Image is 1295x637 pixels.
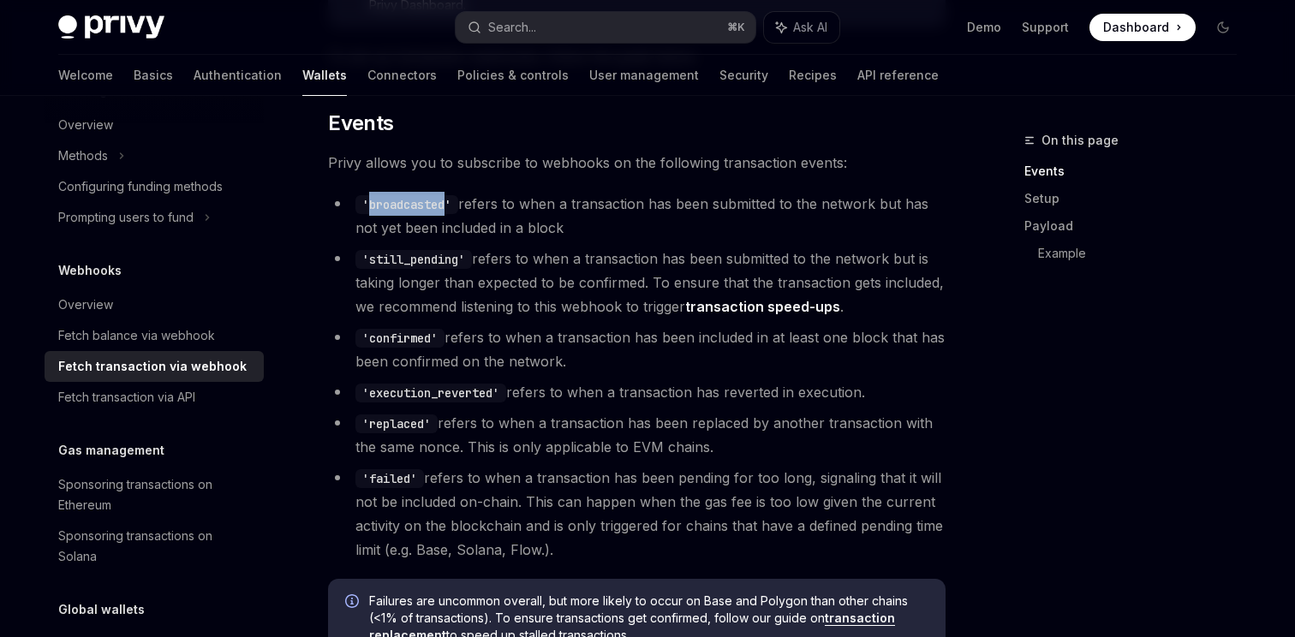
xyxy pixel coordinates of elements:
a: transaction speed-ups [685,298,840,316]
div: Search... [488,17,536,38]
li: refers to when a transaction has been submitted to the network but is taking longer than expected... [328,247,946,318]
div: Sponsoring transactions on Ethereum [58,474,254,515]
a: Setup [1024,185,1250,212]
button: Search...⌘K [456,12,755,43]
a: API reference [857,55,939,96]
a: Connectors [367,55,437,96]
a: Policies & controls [457,55,569,96]
span: Ask AI [793,19,827,36]
div: Methods [58,146,108,166]
h5: Webhooks [58,260,122,281]
div: Fetch transaction via API [58,387,195,408]
a: Wallets [302,55,347,96]
div: Overview [58,295,113,315]
a: Recipes [789,55,837,96]
a: Sponsoring transactions on Ethereum [45,469,264,521]
a: Dashboard [1089,14,1196,41]
span: On this page [1041,130,1119,151]
div: Configuring funding methods [58,176,223,197]
span: Privy allows you to subscribe to webhooks on the following transaction events: [328,151,946,175]
a: Authentication [194,55,282,96]
span: Dashboard [1103,19,1169,36]
button: Ask AI [764,12,839,43]
a: Sponsoring transactions on Solana [45,521,264,572]
a: Basics [134,55,173,96]
div: Overview [58,115,113,135]
code: 'still_pending' [355,250,472,269]
code: 'replaced' [355,414,438,433]
a: User management [589,55,699,96]
a: Support [1022,19,1069,36]
a: Fetch transaction via webhook [45,351,264,382]
a: Payload [1024,212,1250,240]
h5: Global wallets [58,599,145,620]
span: Events [328,110,393,137]
h5: Gas management [58,440,164,461]
button: Toggle dark mode [1209,14,1237,41]
span: ⌘ K [727,21,745,34]
code: 'failed' [355,469,424,488]
svg: Info [345,594,362,611]
li: refers to when a transaction has been replaced by another transaction with the same nonce. This i... [328,411,946,459]
div: Sponsoring transactions on Solana [58,526,254,567]
li: refers to when a transaction has reverted in execution. [328,380,946,404]
li: refers to when a transaction has been submitted to the network but has not yet been included in a... [328,192,946,240]
a: Fetch balance via webhook [45,320,264,351]
a: Fetch transaction via API [45,382,264,413]
a: Overview [45,289,264,320]
div: Fetch balance via webhook [58,325,215,346]
a: Overview [45,110,264,140]
a: Demo [967,19,1001,36]
a: Configuring funding methods [45,171,264,202]
code: 'confirmed' [355,329,445,348]
code: 'execution_reverted' [355,384,506,402]
div: Fetch transaction via webhook [58,356,247,377]
a: Events [1024,158,1250,185]
li: refers to when a transaction has been pending for too long, signaling that it will not be include... [328,466,946,562]
div: Prompting users to fund [58,207,194,228]
li: refers to when a transaction has been included in at least one block that has been confirmed on t... [328,325,946,373]
img: dark logo [58,15,164,39]
a: Welcome [58,55,113,96]
a: Example [1038,240,1250,267]
code: 'broadcasted' [355,195,458,214]
a: Security [719,55,768,96]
